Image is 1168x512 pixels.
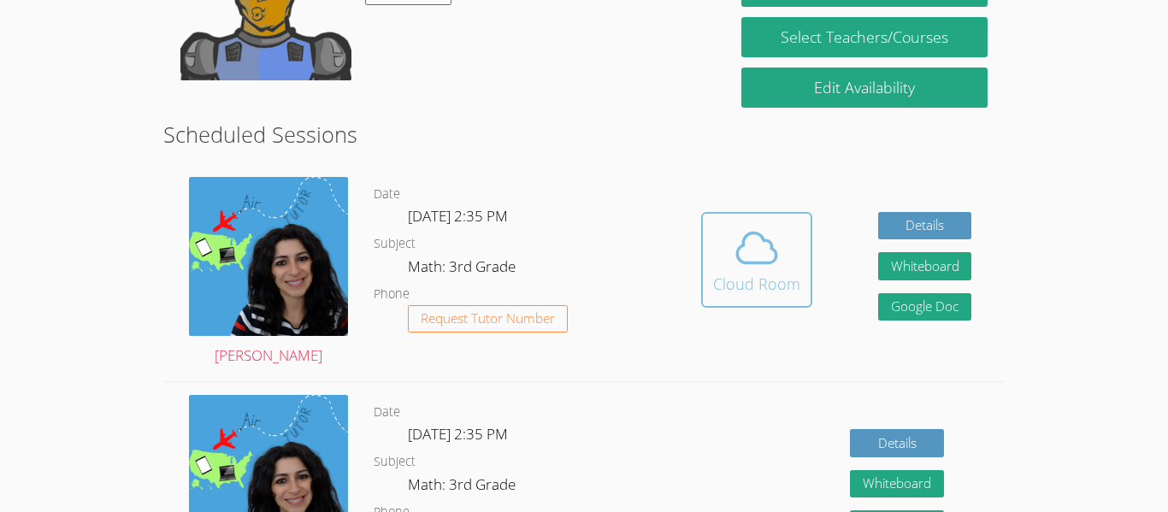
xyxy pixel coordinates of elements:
[374,233,416,255] dt: Subject
[374,284,410,305] dt: Phone
[189,177,348,368] a: [PERSON_NAME]
[878,212,972,240] a: Details
[741,17,988,57] a: Select Teachers/Courses
[374,402,400,423] dt: Date
[408,255,519,284] dd: Math: 3rd Grade
[850,429,944,457] a: Details
[408,424,508,444] span: [DATE] 2:35 PM
[408,206,508,226] span: [DATE] 2:35 PM
[374,451,416,473] dt: Subject
[713,272,800,296] div: Cloud Room
[701,212,812,308] button: Cloud Room
[878,252,972,280] button: Whiteboard
[374,184,400,205] dt: Date
[408,473,519,502] dd: Math: 3rd Grade
[163,118,1005,150] h2: Scheduled Sessions
[850,470,944,498] button: Whiteboard
[421,312,555,325] span: Request Tutor Number
[741,68,988,108] a: Edit Availability
[408,305,568,333] button: Request Tutor Number
[189,177,348,336] img: air%20tutor%20avatar.png
[878,293,972,321] a: Google Doc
